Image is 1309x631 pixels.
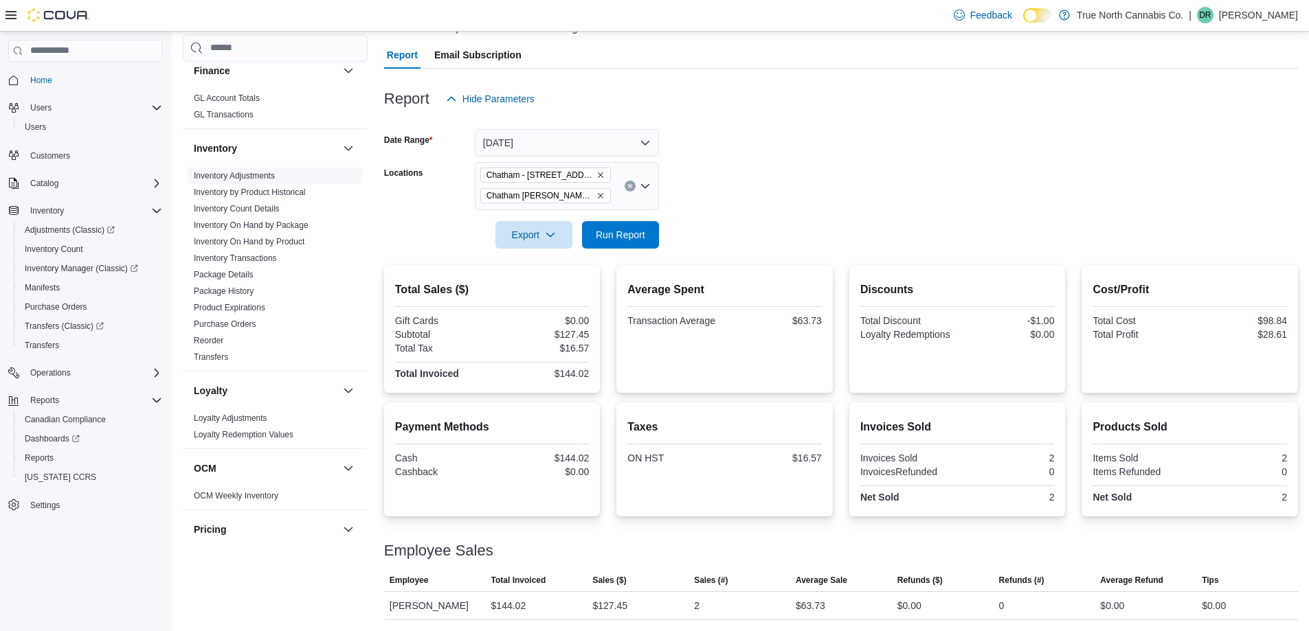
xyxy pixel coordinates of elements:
[384,168,423,179] label: Locations
[25,71,162,89] span: Home
[194,429,293,440] span: Loyalty Redemption Values
[970,8,1012,22] span: Feedback
[14,448,168,468] button: Reports
[25,365,162,381] span: Operations
[340,460,357,477] button: OCM
[194,141,337,155] button: Inventory
[1197,7,1213,23] div: Dwain Ross
[1100,575,1163,586] span: Average Refund
[19,119,162,135] span: Users
[25,365,76,381] button: Operations
[194,170,275,181] span: Inventory Adjustments
[194,253,277,263] a: Inventory Transactions
[19,337,65,354] a: Transfers
[194,93,260,103] a: GL Account Totals
[3,98,168,117] button: Users
[14,336,168,355] button: Transfers
[25,452,54,463] span: Reports
[19,450,59,466] a: Reports
[25,244,83,255] span: Inventory Count
[194,319,256,330] span: Purchase Orders
[194,269,254,280] span: Package Details
[194,220,309,230] a: Inventory On Hand by Package
[860,492,899,503] strong: Net Sold
[596,228,645,242] span: Run Report
[19,431,162,447] span: Dashboards
[194,203,280,214] span: Inventory Count Details
[395,282,590,298] h2: Total Sales ($)
[340,382,357,399] button: Loyalty
[25,122,46,133] span: Users
[1193,466,1287,477] div: 0
[30,178,58,189] span: Catalog
[194,286,254,296] a: Package History
[495,221,572,249] button: Export
[3,70,168,90] button: Home
[592,597,627,614] div: $127.45
[796,575,847,586] span: Average Sale
[1193,452,1287,463] div: 2
[183,90,368,128] div: Finance
[19,241,89,257] a: Inventory Count
[194,413,267,424] span: Loyalty Adjustments
[3,495,168,515] button: Settings
[1219,7,1298,23] p: [PERSON_NAME]
[194,335,223,346] span: Reorder
[25,225,115,236] span: Adjustments (Classic)
[395,452,489,463] div: Cash
[19,431,85,447] a: Dashboards
[1077,7,1183,23] p: True North Cannabis Co.
[1189,7,1191,23] p: |
[8,65,162,551] nav: Complex example
[1093,419,1287,435] h2: Products Sold
[194,303,265,312] a: Product Expirations
[25,72,58,89] a: Home
[14,297,168,317] button: Purchase Orders
[1093,492,1132,503] strong: Net Sold
[475,129,659,157] button: [DATE]
[25,496,162,514] span: Settings
[14,259,168,278] a: Inventory Manager (Classic)
[19,241,162,257] span: Inventory Count
[387,41,418,69] span: Report
[19,260,162,277] span: Inventory Manager (Classic)
[592,575,626,586] span: Sales ($)
[1093,452,1187,463] div: Items Sold
[384,91,429,107] h3: Report
[960,452,1054,463] div: 2
[340,140,357,157] button: Inventory
[3,201,168,220] button: Inventory
[1093,329,1187,340] div: Total Profit
[1023,8,1052,23] input: Dark Mode
[694,575,728,586] span: Sales (#)
[30,500,60,511] span: Settings
[640,181,651,192] button: Open list of options
[486,189,594,203] span: Chatham [PERSON_NAME] Ave
[25,175,64,192] button: Catalog
[25,146,162,163] span: Customers
[194,286,254,297] span: Package History
[194,237,304,246] a: Inventory On Hand by Product
[194,220,309,231] span: Inventory On Hand by Package
[897,575,943,586] span: Refunds ($)
[627,452,721,463] div: ON HST
[395,315,489,326] div: Gift Cards
[384,542,493,559] h3: Employee Sales
[694,597,700,614] div: 2
[395,343,489,354] div: Total Tax
[495,452,589,463] div: $144.02
[19,318,109,334] a: Transfers (Classic)
[1100,597,1124,614] div: $0.00
[1202,597,1226,614] div: $0.00
[194,93,260,104] span: GL Account Totals
[860,315,954,326] div: Total Discount
[999,597,1005,614] div: 0
[860,419,1055,435] h2: Invoices Sold
[19,318,162,334] span: Transfers (Classic)
[3,363,168,382] button: Operations
[194,523,337,536] button: Pricing
[434,41,522,69] span: Email Subscription
[897,597,921,614] div: $0.00
[395,466,489,477] div: Cashback
[25,392,65,409] button: Reports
